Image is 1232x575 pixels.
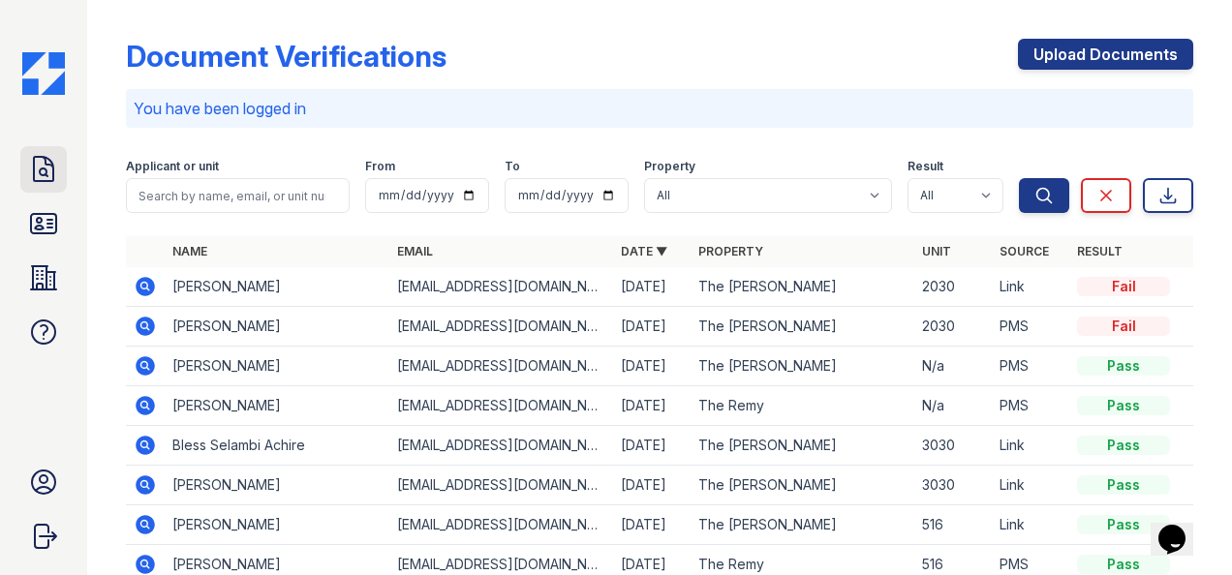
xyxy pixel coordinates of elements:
[992,426,1069,466] td: Link
[691,267,914,307] td: The [PERSON_NAME]
[992,267,1069,307] td: Link
[613,307,691,347] td: [DATE]
[914,466,992,505] td: 3030
[126,178,350,213] input: Search by name, email, or unit number
[389,505,613,545] td: [EMAIL_ADDRESS][DOMAIN_NAME]
[165,386,388,426] td: [PERSON_NAME]
[389,466,613,505] td: [EMAIL_ADDRESS][DOMAIN_NAME]
[691,505,914,545] td: The [PERSON_NAME]
[389,347,613,386] td: [EMAIL_ADDRESS][DOMAIN_NAME]
[134,97,1186,120] p: You have been logged in
[165,505,388,545] td: [PERSON_NAME]
[992,505,1069,545] td: Link
[365,159,395,174] label: From
[992,347,1069,386] td: PMS
[1077,515,1170,534] div: Pass
[505,159,520,174] label: To
[914,347,992,386] td: N/a
[1077,475,1170,495] div: Pass
[613,347,691,386] td: [DATE]
[621,244,667,258] a: Date ▼
[1151,498,1213,556] iframe: chat widget
[691,466,914,505] td: The [PERSON_NAME]
[165,307,388,347] td: [PERSON_NAME]
[389,426,613,466] td: [EMAIL_ADDRESS][DOMAIN_NAME]
[613,386,691,426] td: [DATE]
[1000,244,1049,258] a: Source
[389,386,613,426] td: [EMAIL_ADDRESS][DOMAIN_NAME]
[22,52,65,95] img: CE_Icon_Blue-c292c112584629df590d857e76928e9f676e5b41ef8f769ba2f05ee15b207248.png
[613,426,691,466] td: [DATE]
[165,347,388,386] td: [PERSON_NAME]
[914,426,992,466] td: 3030
[172,244,207,258] a: Name
[1077,356,1170,376] div: Pass
[914,307,992,347] td: 2030
[1018,39,1193,70] a: Upload Documents
[389,267,613,307] td: [EMAIL_ADDRESS][DOMAIN_NAME]
[389,307,613,347] td: [EMAIL_ADDRESS][DOMAIN_NAME]
[992,466,1069,505] td: Link
[165,426,388,466] td: Bless Selambi Achire
[992,386,1069,426] td: PMS
[698,244,763,258] a: Property
[126,39,447,74] div: Document Verifications
[691,426,914,466] td: The [PERSON_NAME]
[992,307,1069,347] td: PMS
[126,159,219,174] label: Applicant or unit
[914,267,992,307] td: 2030
[908,159,943,174] label: Result
[691,307,914,347] td: The [PERSON_NAME]
[613,505,691,545] td: [DATE]
[1077,436,1170,455] div: Pass
[644,159,695,174] label: Property
[914,386,992,426] td: N/a
[1077,396,1170,415] div: Pass
[1077,317,1170,336] div: Fail
[691,347,914,386] td: The [PERSON_NAME]
[165,267,388,307] td: [PERSON_NAME]
[397,244,433,258] a: Email
[165,466,388,505] td: [PERSON_NAME]
[1077,244,1123,258] a: Result
[691,386,914,426] td: The Remy
[613,466,691,505] td: [DATE]
[914,505,992,545] td: 516
[613,267,691,307] td: [DATE]
[1077,277,1170,296] div: Fail
[922,244,951,258] a: Unit
[1077,555,1170,574] div: Pass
